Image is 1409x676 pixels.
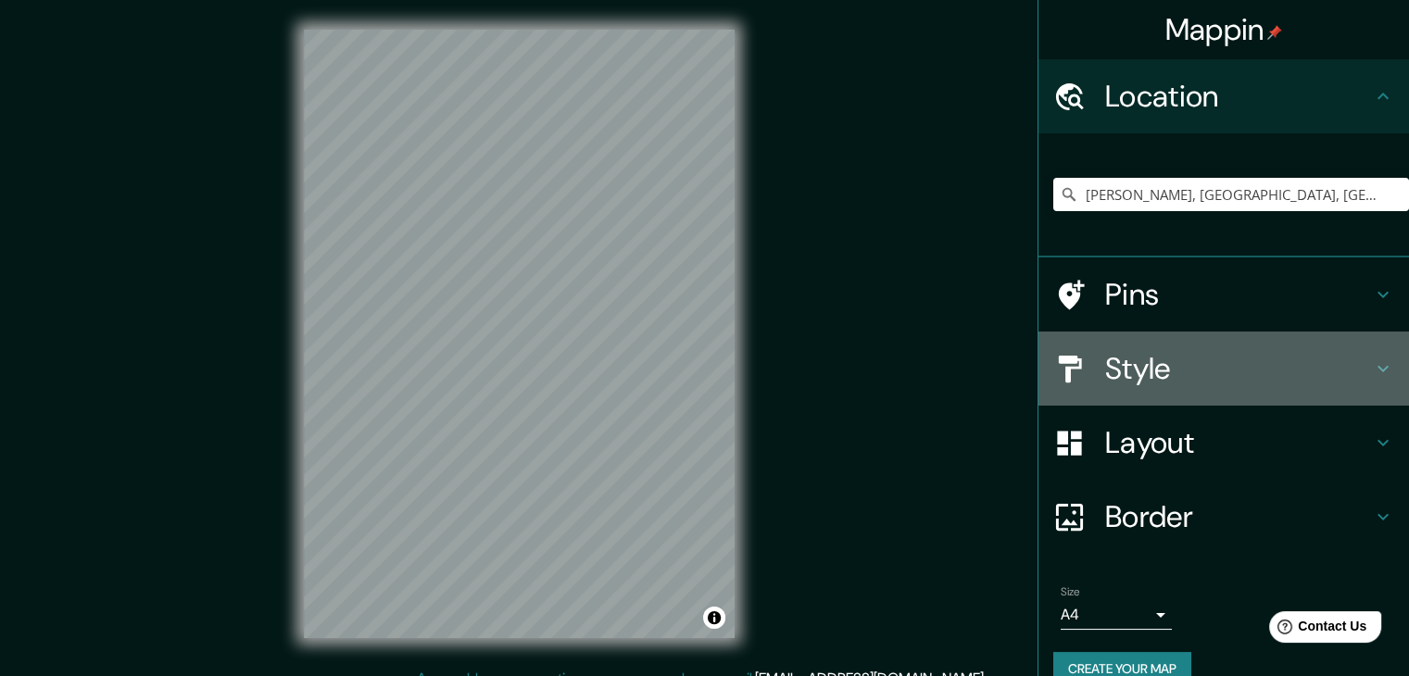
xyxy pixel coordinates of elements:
div: Style [1038,332,1409,406]
div: Pins [1038,257,1409,332]
div: Location [1038,59,1409,133]
input: Pick your city or area [1053,178,1409,211]
canvas: Map [304,30,735,638]
h4: Pins [1105,276,1372,313]
iframe: Help widget launcher [1244,604,1389,656]
h4: Mappin [1165,11,1283,48]
label: Size [1061,584,1080,600]
img: pin-icon.png [1267,25,1282,40]
div: Border [1038,480,1409,554]
h4: Style [1105,350,1372,387]
h4: Border [1105,498,1372,535]
h4: Location [1105,78,1372,115]
div: A4 [1061,600,1172,630]
button: Toggle attribution [703,607,725,629]
h4: Layout [1105,424,1372,461]
div: Layout [1038,406,1409,480]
